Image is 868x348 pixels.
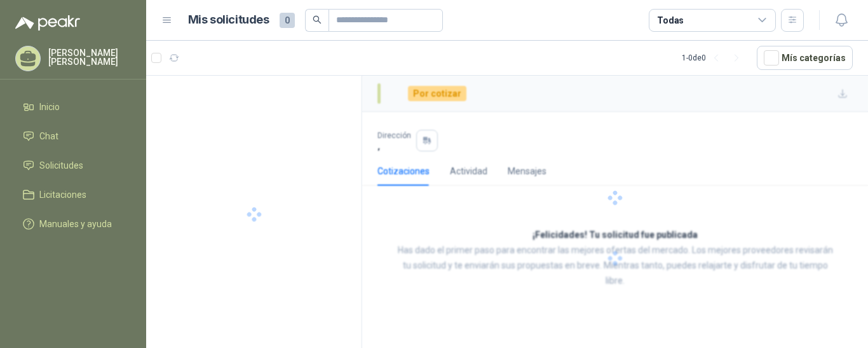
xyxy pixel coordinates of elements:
[39,217,112,231] span: Manuales y ayuda
[39,100,60,114] span: Inicio
[15,124,131,148] a: Chat
[682,48,747,68] div: 1 - 0 de 0
[39,188,86,202] span: Licitaciones
[15,153,131,177] a: Solicitudes
[39,129,58,143] span: Chat
[280,13,295,28] span: 0
[15,95,131,119] a: Inicio
[313,15,322,24] span: search
[48,48,131,66] p: [PERSON_NAME] [PERSON_NAME]
[15,183,131,207] a: Licitaciones
[39,158,83,172] span: Solicitudes
[188,11,269,29] h1: Mis solicitudes
[657,13,684,27] div: Todas
[15,212,131,236] a: Manuales y ayuda
[15,15,80,31] img: Logo peakr
[757,46,853,70] button: Mís categorías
